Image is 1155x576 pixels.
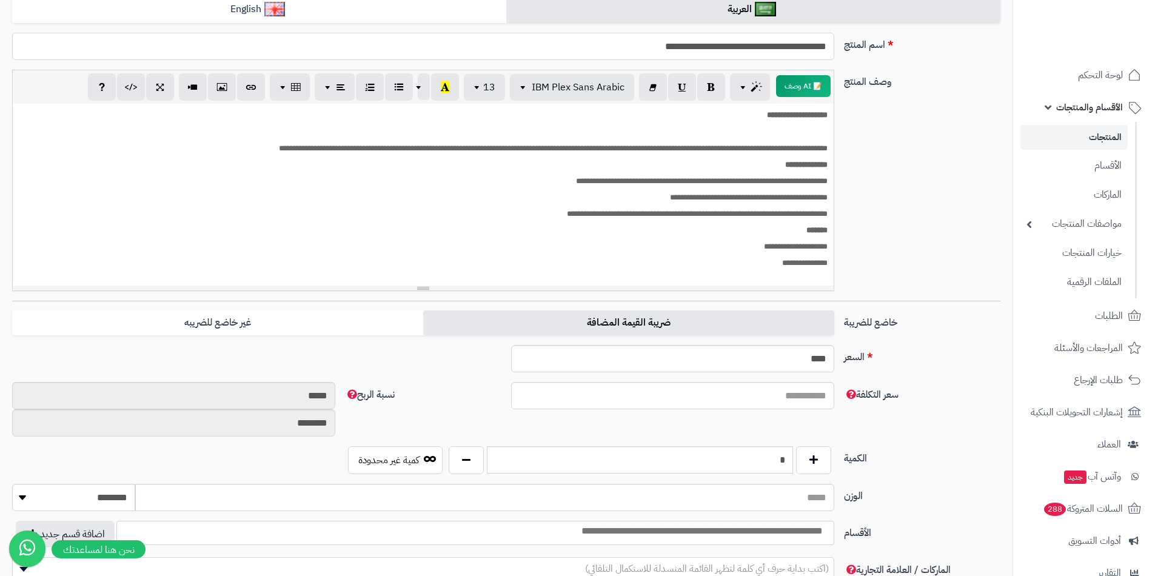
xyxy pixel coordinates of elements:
label: وصف المنتج [839,70,1005,89]
a: أدوات التسويق [1020,526,1148,555]
label: الوزن [839,484,1005,503]
a: الأقسام [1020,153,1128,179]
button: اضافة قسم جديد [16,521,115,548]
button: IBM Plex Sans Arabic [510,74,634,101]
label: السعر [839,345,1005,364]
a: الطلبات [1020,301,1148,330]
button: 13 [464,74,505,101]
a: مواصفات المنتجات [1020,211,1128,237]
a: وآتس آبجديد [1020,462,1148,491]
span: IBM Plex Sans Arabic [532,80,624,95]
span: 288 [1043,502,1066,516]
a: إشعارات التحويلات البنكية [1020,398,1148,427]
a: الماركات [1020,182,1128,208]
label: خاضع للضريبة [839,310,1005,330]
label: اسم المنتج [839,33,1005,52]
span: طلبات الإرجاع [1074,372,1123,389]
span: المراجعات والأسئلة [1054,340,1123,357]
span: العملاء [1097,436,1121,453]
label: الأقسام [839,521,1005,540]
span: 13 [483,80,495,95]
label: الكمية [839,446,1005,466]
img: logo-2.png [1073,9,1143,35]
span: جديد [1064,471,1086,484]
span: (اكتب بداية حرف أي كلمة لتظهر القائمة المنسدلة للاستكمال التلقائي) [585,561,829,576]
span: الطلبات [1095,307,1123,324]
span: السلات المتروكة [1043,500,1123,517]
a: المراجعات والأسئلة [1020,333,1148,363]
span: إشعارات التحويلات البنكية [1031,404,1123,421]
a: طلبات الإرجاع [1020,366,1148,395]
span: الأقسام والمنتجات [1056,99,1123,116]
span: نسبة الربح [345,387,395,402]
a: العملاء [1020,430,1148,459]
span: وآتس آب [1063,468,1121,485]
a: خيارات المنتجات [1020,240,1128,266]
a: الملفات الرقمية [1020,269,1128,295]
a: لوحة التحكم [1020,61,1148,90]
a: المنتجات [1020,125,1128,150]
a: السلات المتروكة288 [1020,494,1148,523]
label: ضريبة القيمة المضافة [423,310,834,335]
img: العربية [755,2,776,16]
label: غير خاضع للضريبه [12,310,423,335]
button: 📝 AI وصف [776,75,831,97]
span: لوحة التحكم [1078,67,1123,84]
span: أدوات التسويق [1068,532,1121,549]
span: سعر التكلفة [844,387,899,402]
img: English [264,2,286,16]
